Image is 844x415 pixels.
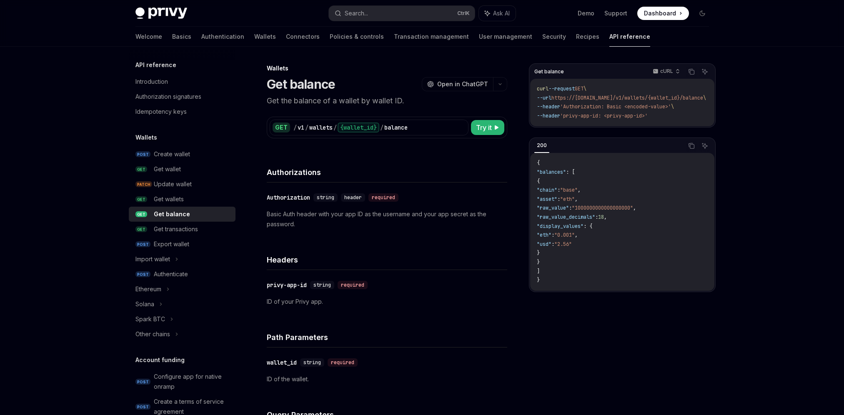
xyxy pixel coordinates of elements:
button: Copy the contents from the code block [686,140,697,151]
span: "raw_value_decimals" [537,214,595,220]
span: } [537,250,540,256]
span: curl [537,85,548,92]
div: v1 [298,123,304,132]
span: : [551,241,554,247]
span: Try it [476,122,492,132]
span: "eth" [537,232,551,238]
span: POST [135,271,150,277]
h5: Account funding [135,355,185,365]
button: Ask AI [699,140,710,151]
a: GETGet transactions [129,222,235,237]
span: --header [537,112,560,119]
span: { [537,160,540,166]
a: Introduction [129,74,235,89]
span: POST [135,404,150,410]
h4: Authorizations [267,167,507,178]
span: "balances" [537,169,566,175]
div: / [380,123,383,132]
span: : [557,187,560,193]
button: Copy the contents from the code block [686,66,697,77]
div: Get transactions [154,224,198,234]
span: Ctrl K [457,10,470,17]
span: Get balance [534,68,564,75]
span: , [633,205,636,211]
a: Demo [578,9,594,17]
button: Search...CtrlK [329,6,475,21]
a: Welcome [135,27,162,47]
p: Get the balance of a wallet by wallet ID. [267,95,507,107]
span: POST [135,241,150,247]
p: ID of your Privy app. [267,297,507,307]
div: Configure app for native onramp [154,372,230,392]
span: \ [703,95,706,101]
span: string [313,282,331,288]
a: API reference [609,27,650,47]
a: POSTExport wallet [129,237,235,252]
span: : [ [566,169,575,175]
p: cURL [660,68,673,75]
a: Basics [172,27,191,47]
a: GETGet balance [129,207,235,222]
p: Basic Auth header with your app ID as the username and your app secret as the password. [267,209,507,229]
span: : { [584,223,592,230]
div: Wallets [267,64,507,72]
span: "display_values" [537,223,584,230]
span: , [578,187,581,193]
button: Open in ChatGPT [422,77,493,91]
div: Create wallet [154,149,190,159]
span: Open in ChatGPT [437,80,488,88]
a: Authorization signatures [129,89,235,104]
span: ] [537,268,540,275]
div: Spark BTC [135,314,165,324]
a: Authentication [201,27,244,47]
span: } [537,259,540,265]
span: --url [537,95,551,101]
div: Solana [135,299,154,309]
div: Get wallet [154,164,181,174]
span: GET [135,226,147,232]
div: Import wallet [135,254,170,264]
span: "asset" [537,196,557,202]
span: , [575,196,578,202]
div: required [338,281,368,289]
span: \ [584,85,586,92]
a: Idempotency keys [129,104,235,119]
div: required [368,193,398,202]
div: Update wallet [154,179,192,189]
h4: Path Parameters [267,332,507,343]
span: --header [537,103,560,110]
span: 18 [598,214,604,220]
button: Toggle dark mode [696,7,709,20]
a: Support [604,9,627,17]
div: / [333,123,337,132]
span: header [344,194,362,201]
span: : [557,196,560,202]
button: Ask AI [699,66,710,77]
span: GET [135,196,147,202]
a: Dashboard [637,7,689,20]
span: "2.56" [554,241,572,247]
button: cURL [648,65,684,79]
div: Authenticate [154,269,188,279]
span: "base" [560,187,578,193]
a: Policies & controls [330,27,384,47]
span: { [537,178,540,185]
div: Idempotency keys [135,107,187,117]
h4: Headers [267,254,507,265]
h5: API reference [135,60,176,70]
span: : [595,214,598,220]
a: GETGet wallets [129,192,235,207]
div: / [293,123,297,132]
a: User management [479,27,532,47]
div: wallets [309,123,333,132]
span: \ [671,103,674,110]
a: Connectors [286,27,320,47]
div: privy-app-id [267,281,307,289]
span: 'privy-app-id: <privy-app-id>' [560,112,648,119]
span: POST [135,151,150,157]
div: balance [384,123,408,132]
div: Export wallet [154,239,189,249]
div: 200 [534,140,549,150]
div: {wallet_id} [338,122,379,132]
h1: Get balance [267,77,336,92]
